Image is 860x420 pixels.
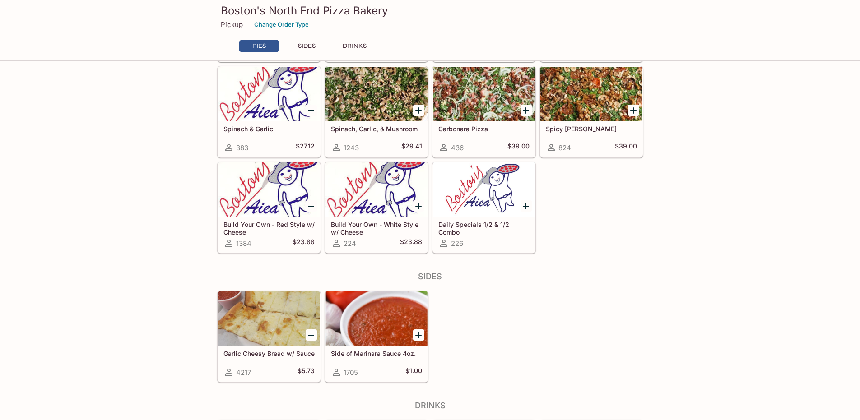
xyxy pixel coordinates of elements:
button: Add Side of Marinara Sauce 4oz. [413,329,424,341]
span: 4217 [236,368,251,377]
span: 224 [344,239,356,248]
button: Add Carbonara Pizza [521,105,532,116]
h5: Side of Marinara Sauce 4oz. [331,350,422,357]
span: 1705 [344,368,358,377]
h5: Carbonara Pizza [438,125,530,133]
button: Add Build Your Own - White Style w/ Cheese [413,200,424,212]
div: Spicy Jenny [540,67,642,121]
button: SIDES [287,40,327,52]
button: Add Spinach, Garlic, & Mushroom [413,105,424,116]
h5: $5.73 [298,367,315,378]
h5: $27.12 [296,142,315,153]
button: Add Spicy Jenny [628,105,639,116]
p: Pickup [221,20,243,29]
button: Add Spinach & Garlic [306,105,317,116]
span: 226 [451,239,463,248]
a: Carbonara Pizza436$39.00 [432,66,535,157]
button: Add Build Your Own - Red Style w/ Cheese [306,200,317,212]
h5: Build Your Own - Red Style w/ Cheese [223,221,315,235]
button: Add Daily Specials 1/2 & 1/2 Combo [521,200,532,212]
a: Spicy [PERSON_NAME]824$39.00 [540,66,643,157]
h5: Spinach, Garlic, & Mushroom [331,125,422,133]
a: Build Your Own - White Style w/ Cheese224$23.88 [325,162,428,253]
div: Side of Marinara Sauce 4oz. [325,291,428,346]
h5: $39.00 [507,142,530,153]
h5: Garlic Cheesy Bread w/ Sauce [223,350,315,357]
h5: $39.00 [615,142,637,153]
h5: $23.88 [400,238,422,249]
a: Spinach & Garlic383$27.12 [218,66,321,157]
button: Add Garlic Cheesy Bread w/ Sauce [306,329,317,341]
div: Spinach, Garlic, & Mushroom [325,67,428,121]
div: Garlic Cheesy Bread w/ Sauce [218,291,320,346]
button: Change Order Type [250,18,313,32]
h5: Spicy [PERSON_NAME] [546,125,637,133]
h5: $1.00 [405,367,422,378]
span: 824 [558,143,571,152]
span: 1243 [344,143,359,152]
span: 436 [451,143,464,152]
span: 383 [236,143,248,152]
a: Build Your Own - Red Style w/ Cheese1384$23.88 [218,162,321,253]
h5: $23.88 [293,238,315,249]
h5: $29.41 [401,142,422,153]
a: Daily Specials 1/2 & 1/2 Combo226 [432,162,535,253]
h3: Boston's North End Pizza Bakery [221,4,640,18]
h4: DRINKS [217,401,643,411]
span: 1384 [236,239,251,248]
button: PIES [239,40,279,52]
h5: Spinach & Garlic [223,125,315,133]
div: Spinach & Garlic [218,67,320,121]
a: Garlic Cheesy Bread w/ Sauce4217$5.73 [218,291,321,382]
div: Daily Specials 1/2 & 1/2 Combo [433,162,535,217]
h5: Build Your Own - White Style w/ Cheese [331,221,422,235]
div: Build Your Own - Red Style w/ Cheese [218,162,320,217]
div: Build Your Own - White Style w/ Cheese [325,162,428,217]
a: Side of Marinara Sauce 4oz.1705$1.00 [325,291,428,382]
div: Carbonara Pizza [433,67,535,121]
button: DRINKS [335,40,375,52]
h5: Daily Specials 1/2 & 1/2 Combo [438,221,530,235]
h4: SIDES [217,272,643,282]
a: Spinach, Garlic, & Mushroom1243$29.41 [325,66,428,157]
